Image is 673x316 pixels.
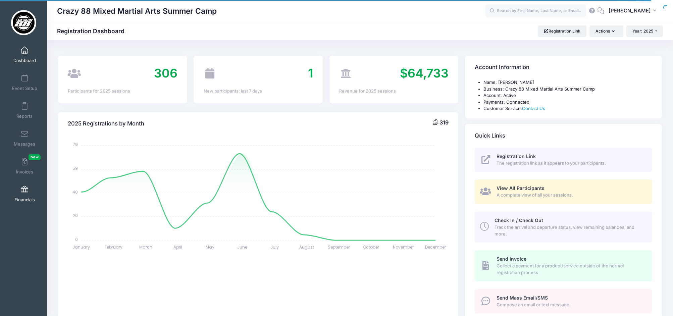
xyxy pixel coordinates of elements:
tspan: April [174,244,183,250]
span: Event Setup [12,86,37,91]
tspan: December [425,244,447,250]
span: Reports [16,113,33,119]
a: Messages [9,126,41,150]
span: $64,733 [400,66,449,81]
span: Collect a payment for a product/service outside of the normal registration process [497,263,644,276]
a: Registration Link The registration link as it appears to your participants. [475,148,652,172]
h1: Crazy 88 Mixed Martial Arts Summer Camp [57,3,217,19]
tspan: March [139,244,152,250]
span: 1 [308,66,313,81]
tspan: 59 [73,165,78,171]
tspan: 0 [75,236,78,242]
a: Send Mass Email/SMS Compose an email or text message. [475,289,652,313]
span: A complete view of all your sessions. [497,192,644,199]
li: Business: Crazy 88 Mixed Martial Arts Summer Camp [483,86,652,93]
span: Check In / Check Out [495,217,543,223]
span: Track the arrival and departure status, view remaining balances, and more. [495,224,644,237]
span: The registration link as it appears to your participants. [497,160,644,167]
span: View All Participants [497,185,545,191]
div: Participants for 2025 sessions [68,88,177,95]
a: Registration Link [538,25,586,37]
tspan: 79 [73,142,78,147]
li: Customer Service: [483,105,652,112]
button: Year: 2025 [626,25,663,37]
tspan: July [270,244,279,250]
tspan: August [300,244,314,250]
a: Dashboard [9,43,41,66]
tspan: October [363,244,380,250]
div: New participants: last 7 days [204,88,313,95]
img: Crazy 88 Mixed Martial Arts Summer Camp [11,10,36,35]
li: Account: Active [483,92,652,99]
li: Payments: Connected [483,99,652,106]
tspan: February [105,244,122,250]
a: Event Setup [9,71,41,94]
a: Contact Us [522,106,545,111]
span: Invoices [16,169,33,175]
tspan: September [328,244,351,250]
tspan: January [73,244,90,250]
span: Year: 2025 [632,29,653,34]
li: Name: [PERSON_NAME] [483,79,652,86]
a: View All Participants A complete view of all your sessions. [475,179,652,204]
span: Messages [14,141,35,147]
span: [PERSON_NAME] [609,7,651,14]
div: Revenue for 2025 sessions [339,88,449,95]
h4: 2025 Registrations by Month [68,114,144,133]
a: Financials [9,182,41,206]
span: Financials [14,197,35,203]
button: Actions [589,25,623,37]
tspan: 40 [73,189,78,195]
button: [PERSON_NAME] [604,3,663,19]
span: Compose an email or text message. [497,302,644,308]
span: 306 [154,66,177,81]
span: Send Invoice [497,256,526,262]
span: Dashboard [13,58,36,63]
span: Send Mass Email/SMS [497,295,548,301]
tspan: June [238,244,248,250]
tspan: 20 [73,213,78,218]
h1: Registration Dashboard [57,28,130,35]
span: 319 [439,119,449,126]
h4: Account Information [475,58,529,77]
span: Registration Link [497,153,536,159]
h4: Quick Links [475,126,505,145]
span: New [29,154,41,160]
tspan: May [206,244,215,250]
a: Check In / Check Out Track the arrival and departure status, view remaining balances, and more. [475,212,652,243]
tspan: November [393,244,414,250]
a: Send Invoice Collect a payment for a product/service outside of the normal registration process [475,250,652,281]
input: Search by First Name, Last Name, or Email... [485,4,586,18]
a: InvoicesNew [9,154,41,178]
a: Reports [9,99,41,122]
